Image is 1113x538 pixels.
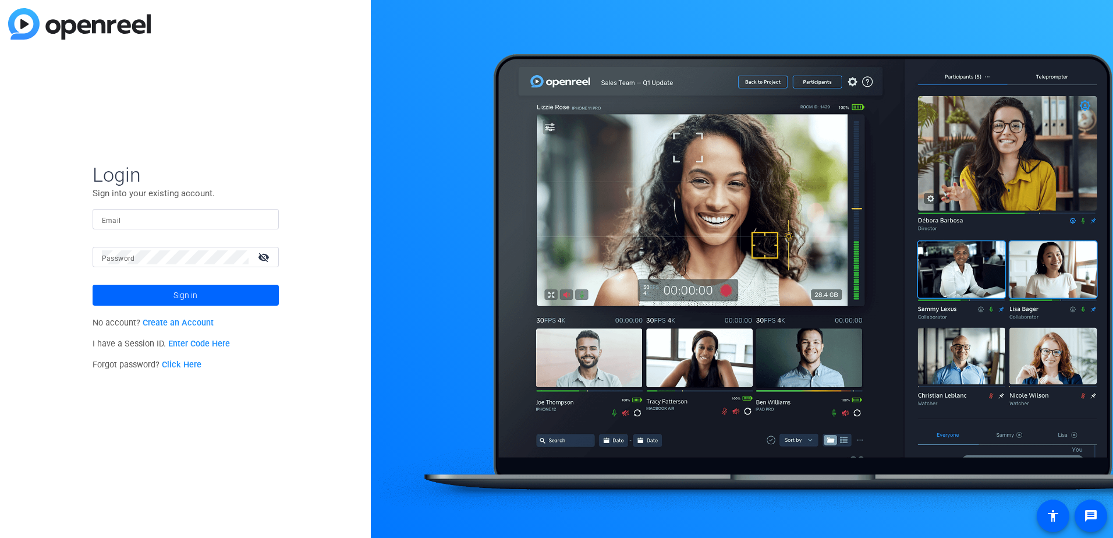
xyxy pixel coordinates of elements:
[93,162,279,187] span: Login
[93,318,214,328] span: No account?
[93,285,279,306] button: Sign in
[1084,509,1098,523] mat-icon: message
[93,339,231,349] span: I have a Session ID.
[102,213,270,226] input: Enter Email Address
[251,249,279,266] mat-icon: visibility_off
[162,360,201,370] a: Click Here
[168,339,230,349] a: Enter Code Here
[143,318,214,328] a: Create an Account
[8,8,151,40] img: blue-gradient.svg
[173,281,197,310] span: Sign in
[102,254,135,263] mat-label: Password
[93,360,202,370] span: Forgot password?
[93,187,279,200] p: Sign into your existing account.
[102,217,121,225] mat-label: Email
[1046,509,1060,523] mat-icon: accessibility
